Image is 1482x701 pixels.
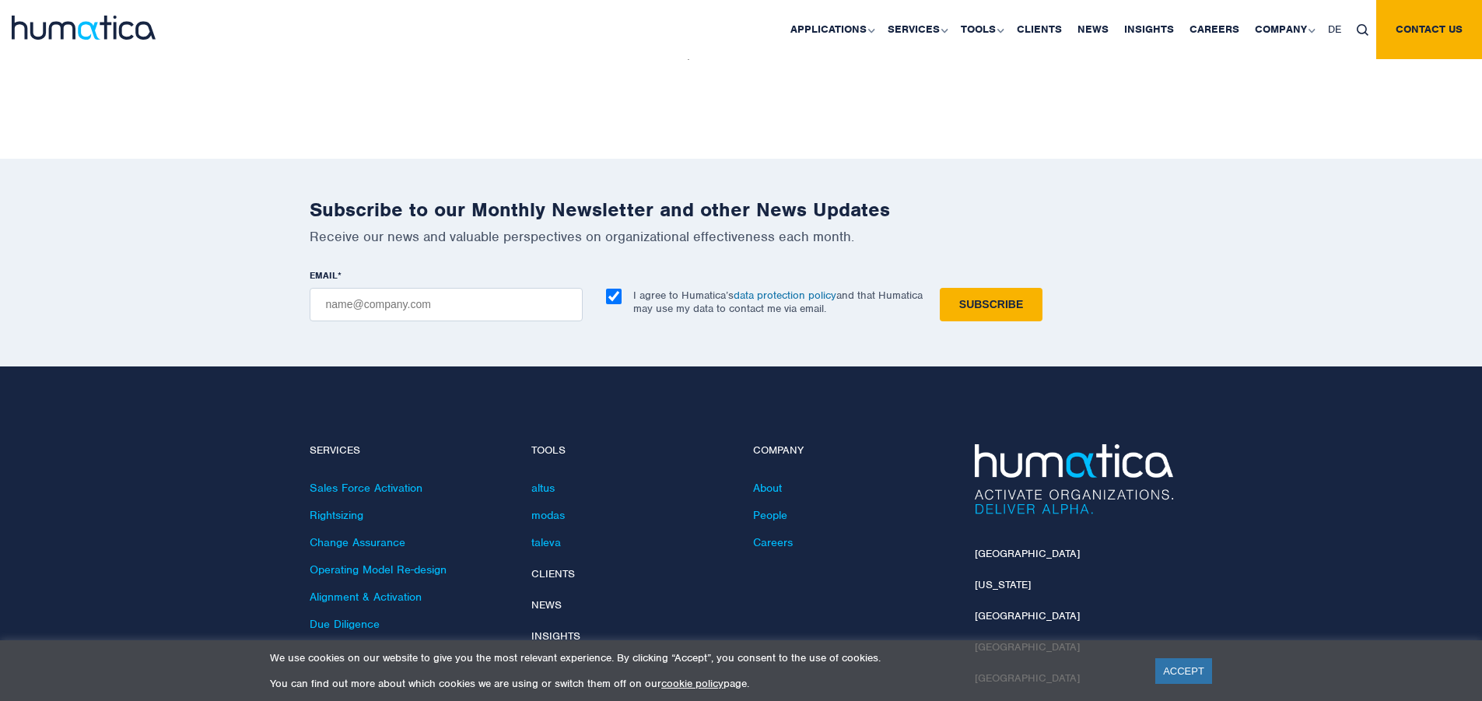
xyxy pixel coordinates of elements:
[310,563,447,577] a: Operating Model Re-design
[753,444,951,457] h4: Company
[310,481,422,495] a: Sales Force Activation
[531,508,565,522] a: modas
[1328,23,1341,36] span: DE
[531,535,561,549] a: taleva
[606,289,622,304] input: I agree to Humatica’sdata protection policyand that Humatica may use my data to contact me via em...
[753,535,793,549] a: Careers
[1357,24,1368,36] img: search_icon
[531,598,562,612] a: News
[310,269,338,282] span: EMAIL
[661,677,723,690] a: cookie policy
[310,288,583,321] input: name@company.com
[531,629,580,643] a: Insights
[940,288,1042,321] input: Subscribe
[975,578,1031,591] a: [US_STATE]
[753,481,782,495] a: About
[310,444,508,457] h4: Services
[310,228,1173,245] p: Receive our news and valuable perspectives on organizational effectiveness each month.
[633,289,923,315] p: I agree to Humatica’s and that Humatica may use my data to contact me via email.
[310,590,422,604] a: Alignment & Activation
[975,609,1080,622] a: [GEOGRAPHIC_DATA]
[310,198,1173,222] h2: Subscribe to our Monthly Newsletter and other News Updates
[975,547,1080,560] a: [GEOGRAPHIC_DATA]
[310,535,405,549] a: Change Assurance
[270,651,1136,664] p: We use cookies on our website to give you the most relevant experience. By clicking “Accept”, you...
[753,508,787,522] a: People
[531,444,730,457] h4: Tools
[531,567,575,580] a: Clients
[531,481,555,495] a: altus
[12,16,156,40] img: logo
[270,677,1136,690] p: You can find out more about which cookies we are using or switch them off on our page.
[975,444,1173,514] img: Humatica
[734,289,836,302] a: data protection policy
[310,617,380,631] a: Due Diligence
[1155,658,1212,684] a: ACCEPT
[310,508,363,522] a: Rightsizing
